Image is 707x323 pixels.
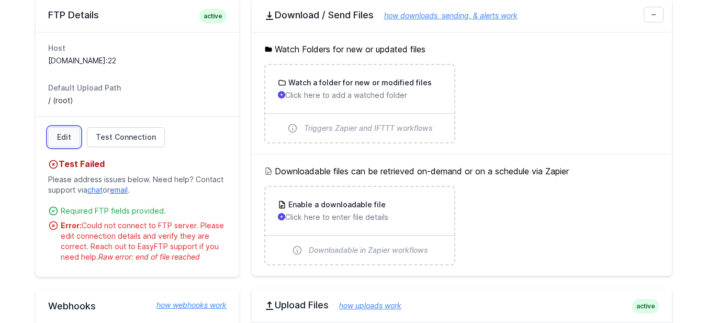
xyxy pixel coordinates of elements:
iframe: Drift Widget Chat Controller [655,271,694,310]
p: Click here to add a watched folder [278,90,442,101]
h3: Watch a folder for new or modified files [286,77,432,88]
h5: Watch Folders for new or updated files [264,43,659,55]
a: Edit [48,127,80,147]
span: active [632,299,659,314]
h2: Webhooks [48,300,227,313]
dd: / (root) [48,95,227,106]
dt: Host [48,43,227,53]
h5: Downloadable files can be retrieved on-demand or on a schedule via Zapier [264,165,659,177]
h2: Upload Files [264,299,659,311]
span: Raw error: end of file reached [98,252,200,261]
a: how webhooks work [146,300,227,310]
a: Enable a downloadable file Click here to enter file details Downloadable in Zapier workflows [265,187,454,264]
a: Watch a folder for new or modified files Click here to add a watched folder Triggers Zapier and I... [265,65,454,142]
a: email [110,185,128,194]
a: how uploads work [329,301,401,310]
span: Triggers Zapier and IFTTT workflows [304,123,433,133]
h2: FTP Details [48,9,227,21]
dd: [DOMAIN_NAME]:22 [48,55,227,66]
span: Test Connection [96,132,156,142]
span: active [199,9,227,24]
h2: Download / Send Files [264,9,659,21]
strong: Error: [61,221,82,230]
p: Please address issues below. Need help? Contact support via or . [48,170,227,199]
a: chat [87,185,103,194]
a: how downloads, sending, & alerts work [374,11,518,20]
div: Required FTP fields provided. [61,206,227,216]
p: Click here to enter file details [278,212,442,222]
div: Could not connect to FTP server. Please edit connection details and verify they are correct. Reac... [61,220,227,262]
a: Test Connection [87,127,165,147]
h4: Test Failed [48,158,227,170]
span: Downloadable in Zapier workflows [309,245,428,255]
dt: Default Upload Path [48,83,227,93]
h3: Enable a downloadable file [286,199,386,210]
